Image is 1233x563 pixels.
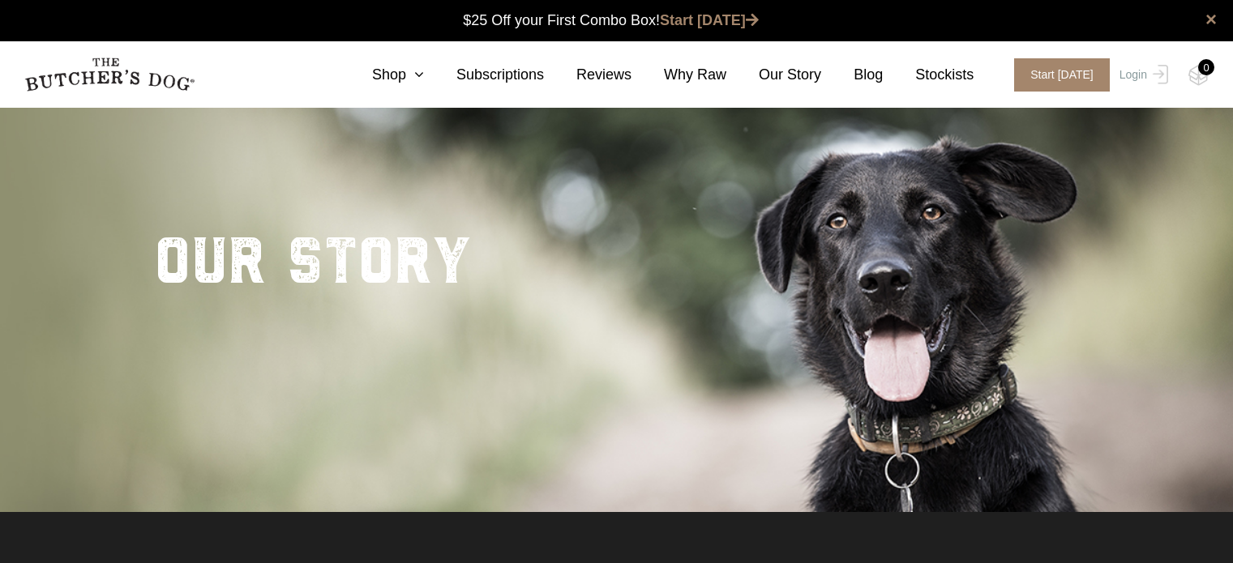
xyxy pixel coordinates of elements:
[726,64,821,86] a: Our Story
[1014,58,1110,92] span: Start [DATE]
[631,64,726,86] a: Why Raw
[1188,65,1209,86] img: TBD_Cart-Empty.png
[883,64,974,86] a: Stockists
[340,64,424,86] a: Shop
[1115,58,1168,92] a: Login
[1205,10,1217,29] a: close
[821,64,883,86] a: Blog
[544,64,631,86] a: Reviews
[998,58,1115,92] a: Start [DATE]
[1198,59,1214,75] div: 0
[660,12,759,28] a: Start [DATE]
[424,64,544,86] a: Subscriptions
[155,204,473,309] h2: Our story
